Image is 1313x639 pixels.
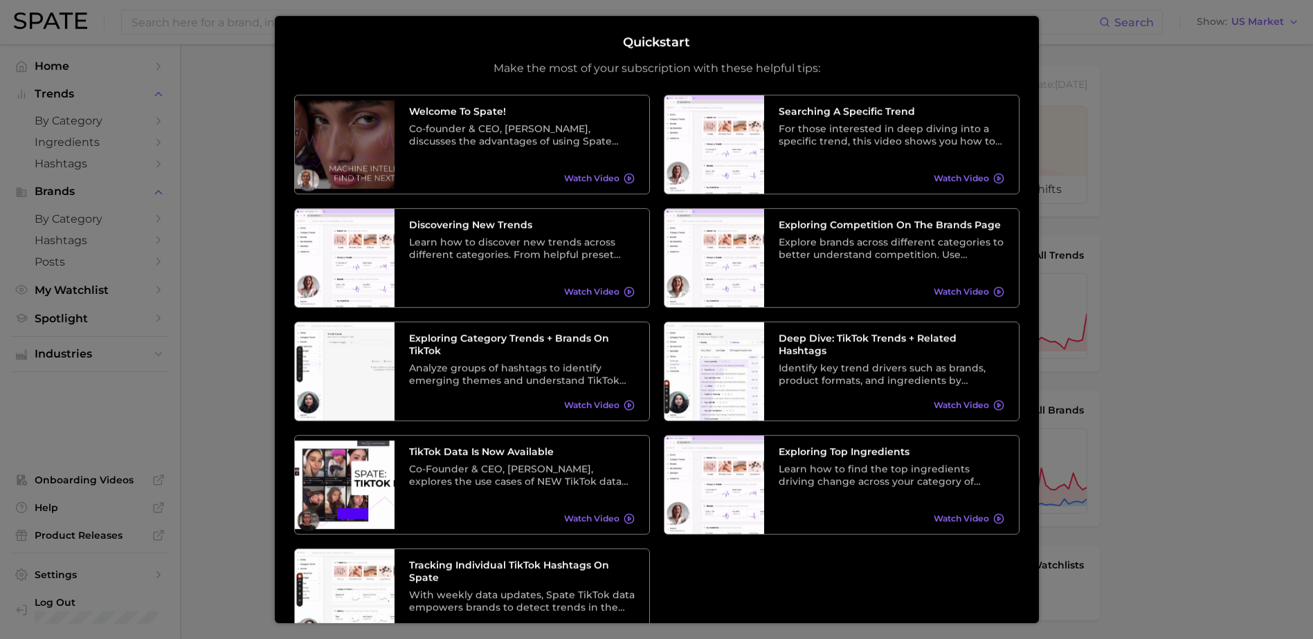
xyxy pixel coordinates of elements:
div: For those interested in deep diving into a specific trend, this video shows you how to search tre... [779,122,1004,147]
div: Learn how to discover new trends across different categories. From helpful preset filters to diff... [409,236,635,261]
a: Searching A Specific TrendFor those interested in deep diving into a specific trend, this video s... [664,95,1020,194]
a: Exploring Category Trends + Brands on TikTokAnalyze groups of hashtags to identify emerging theme... [294,322,650,421]
h3: Exploring Competition on the Brands Page [779,219,1004,231]
div: Explore brands across different categories to better understand competition. Use different preset... [779,236,1004,261]
span: Watch Video [934,173,989,183]
h3: Exploring Category Trends + Brands on TikTok [409,332,635,357]
span: Watch Video [564,513,619,524]
a: Exploring Competition on the Brands PageExplore brands across different categories to better unde... [664,208,1020,308]
p: Make the most of your subscription with these helpful tips: [493,62,820,75]
div: Analyze groups of hashtags to identify emerging themes and understand TikTok trends at a higher l... [409,362,635,387]
span: Watch Video [564,400,619,410]
a: Deep Dive: TikTok Trends + Related HashtagsIdentify key trend drivers such as brands, product for... [664,322,1020,421]
a: TikTok data is now availableCo-Founder & CEO, [PERSON_NAME], explores the use cases of NEW TikTok... [294,435,650,535]
div: Learn how to find the top ingredients driving change across your category of choice. From broad c... [779,463,1004,488]
h3: Tracking Individual TikTok Hashtags on Spate [409,559,635,584]
span: Watch Video [564,173,619,183]
h3: TikTok data is now available [409,445,635,458]
span: Watch Video [564,286,619,297]
div: With weekly data updates, Spate TikTok data empowers brands to detect trends in the earliest stag... [409,589,635,613]
a: Discovering New TrendsLearn how to discover new trends across different categories. From helpful ... [294,208,650,308]
a: Welcome to Spate!Co-founder & CEO, [PERSON_NAME], discusses the advantages of using Spate data as... [294,95,650,194]
a: Exploring Top IngredientsLearn how to find the top ingredients driving change across your categor... [664,435,1020,535]
h3: Discovering New Trends [409,219,635,231]
h3: Deep Dive: TikTok Trends + Related Hashtags [779,332,1004,357]
h3: Welcome to Spate! [409,105,635,118]
span: Watch Video [934,286,989,297]
h3: Searching A Specific Trend [779,105,1004,118]
div: Co-founder & CEO, [PERSON_NAME], discusses the advantages of using Spate data as well as its vari... [409,122,635,147]
h2: Quickstart [623,35,690,50]
div: Co-Founder & CEO, [PERSON_NAME], explores the use cases of NEW TikTok data and its relationship w... [409,463,635,488]
h3: Exploring Top Ingredients [779,445,1004,458]
div: Identify key trend drivers such as brands, product formats, and ingredients by leveraging a categ... [779,362,1004,387]
span: Watch Video [934,513,989,524]
span: Watch Video [934,400,989,410]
